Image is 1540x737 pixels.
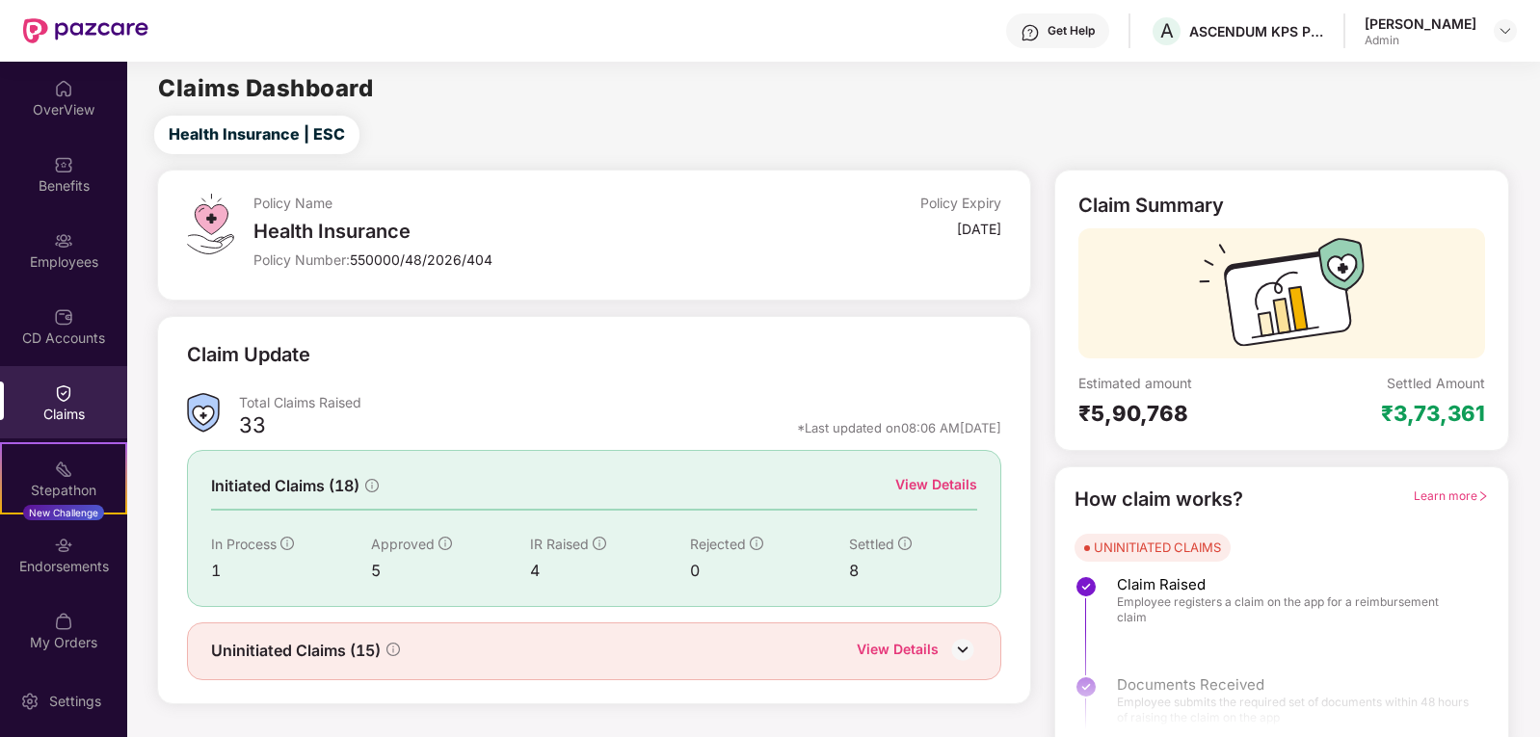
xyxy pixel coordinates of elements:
[253,194,752,212] div: Policy Name
[54,612,73,631] img: svg+xml;base64,PHN2ZyBpZD0iTXlfT3JkZXJzIiBkYXRhLW5hbWU9Ik15IE9yZGVycyIgeG1sbnM9Imh0dHA6Ly93d3cudz...
[849,559,976,583] div: 8
[438,537,452,550] span: info-circle
[1498,23,1513,39] img: svg+xml;base64,PHN2ZyBpZD0iRHJvcGRvd24tMzJ4MzIiIHhtbG5zPSJodHRwOi8vd3d3LnczLm9yZy8yMDAwL3N2ZyIgd2...
[895,474,977,495] div: View Details
[1117,575,1470,594] span: Claim Raised
[54,231,73,250] img: svg+xml;base64,PHN2ZyBpZD0iRW1wbG95ZWVzIiB4bWxucz0iaHR0cDovL3d3dy53My5vcmcvMjAwMC9zdmciIHdpZHRoPS...
[23,18,148,43] img: New Pazcare Logo
[797,419,1001,436] div: *Last updated on 08:06 AM[DATE]
[253,250,752,269] div: Policy Number:
[211,536,277,552] span: In Process
[54,383,73,403] img: svg+xml;base64,PHN2ZyBpZD0iQ2xhaW0iIHhtbG5zPSJodHRwOi8vd3d3LnczLm9yZy8yMDAwL3N2ZyIgd2lkdGg9IjIwIi...
[1365,14,1476,33] div: [PERSON_NAME]
[187,340,310,370] div: Claim Update
[43,692,107,711] div: Settings
[253,220,752,243] div: Health Insurance
[690,559,850,583] div: 0
[154,116,359,154] button: Health Insurance | ESC
[1021,23,1040,42] img: svg+xml;base64,PHN2ZyBpZD0iSGVscC0zMngzMiIgeG1sbnM9Imh0dHA6Ly93d3cudzMub3JnLzIwMDAvc3ZnIiB3aWR0aD...
[1414,488,1489,503] span: Learn more
[20,692,40,711] img: svg+xml;base64,PHN2ZyBpZD0iU2V0dGluZy0yMHgyMCIgeG1sbnM9Imh0dHA6Ly93d3cudzMub3JnLzIwMDAvc3ZnIiB3aW...
[54,307,73,327] img: svg+xml;base64,PHN2ZyBpZD0iQ0RfQWNjb3VudHMiIGRhdGEtbmFtZT0iQ0QgQWNjb3VudHMiIHhtbG5zPSJodHRwOi8vd3...
[365,479,379,492] span: info-circle
[750,537,763,550] span: info-circle
[920,194,1001,212] div: Policy Expiry
[371,559,531,583] div: 5
[530,559,690,583] div: 4
[187,194,234,254] img: svg+xml;base64,PHN2ZyB4bWxucz0iaHR0cDovL3d3dy53My5vcmcvMjAwMC9zdmciIHdpZHRoPSI0OS4zMiIgaGVpZ2h0PS...
[1075,485,1243,514] div: How claim works?
[158,77,373,100] h2: Claims Dashboard
[54,155,73,174] img: svg+xml;base64,PHN2ZyBpZD0iQmVuZWZpdHMiIHhtbG5zPSJodHRwOi8vd3d3LnczLm9yZy8yMDAwL3N2ZyIgd2lkdGg9Ij...
[169,122,345,146] span: Health Insurance | ESC
[1477,490,1489,502] span: right
[1189,22,1324,40] div: ASCENDUM KPS PRIVATE LIMITED
[1117,594,1470,625] span: Employee registers a claim on the app for a reimbursement claim
[1078,374,1282,392] div: Estimated amount
[690,536,746,552] span: Rejected
[54,536,73,555] img: svg+xml;base64,PHN2ZyBpZD0iRW5kb3JzZW1lbnRzIiB4bWxucz0iaHR0cDovL3d3dy53My5vcmcvMjAwMC9zdmciIHdpZH...
[1078,400,1282,427] div: ₹5,90,768
[54,79,73,98] img: svg+xml;base64,PHN2ZyBpZD0iSG9tZSIgeG1sbnM9Imh0dHA6Ly93d3cudzMub3JnLzIwMDAvc3ZnIiB3aWR0aD0iMjAiIG...
[1387,374,1485,392] div: Settled Amount
[593,537,606,550] span: info-circle
[371,536,435,552] span: Approved
[857,639,939,664] div: View Details
[2,481,125,500] div: Stepathon
[1094,538,1221,557] div: UNINITIATED CLAIMS
[386,643,400,656] span: info-circle
[211,474,359,498] span: Initiated Claims (18)
[1381,400,1485,427] div: ₹3,73,361
[898,537,912,550] span: info-circle
[23,505,104,520] div: New Challenge
[530,536,589,552] span: IR Raised
[350,251,492,268] span: 550000/48/2026/404
[849,536,894,552] span: Settled
[1199,238,1365,358] img: svg+xml;base64,PHN2ZyB3aWR0aD0iMTcyIiBoZWlnaHQ9IjExMyIgdmlld0JveD0iMCAwIDE3MiAxMTMiIGZpbGw9Im5vbm...
[239,393,1001,411] div: Total Claims Raised
[1365,33,1476,48] div: Admin
[957,220,1001,238] div: [DATE]
[1075,575,1098,598] img: svg+xml;base64,PHN2ZyBpZD0iU3RlcC1Eb25lLTMyeDMyIiB4bWxucz0iaHR0cDovL3d3dy53My5vcmcvMjAwMC9zdmciIH...
[1048,23,1095,39] div: Get Help
[211,559,371,583] div: 1
[948,635,977,664] img: DownIcon
[187,393,220,433] img: ClaimsSummaryIcon
[1078,194,1224,217] div: Claim Summary
[280,537,294,550] span: info-circle
[211,639,381,663] span: Uninitiated Claims (15)
[239,411,266,444] div: 33
[54,460,73,479] img: svg+xml;base64,PHN2ZyB4bWxucz0iaHR0cDovL3d3dy53My5vcmcvMjAwMC9zdmciIHdpZHRoPSIyMSIgaGVpZ2h0PSIyMC...
[1160,19,1174,42] span: A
